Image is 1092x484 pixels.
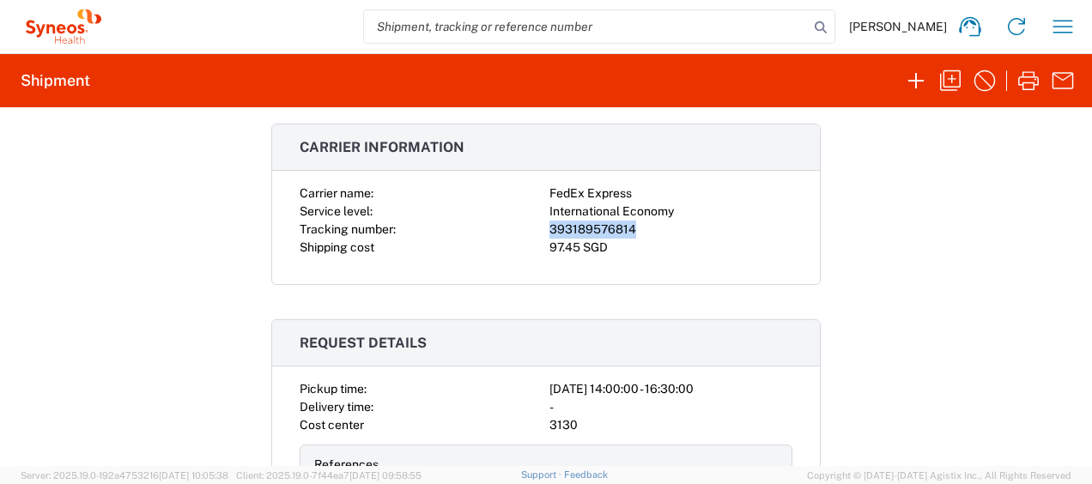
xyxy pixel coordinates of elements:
input: Shipment, tracking or reference number [364,10,809,43]
span: [PERSON_NAME] [849,19,947,34]
h2: Shipment [21,70,90,91]
span: Pickup time: [300,382,367,396]
span: Copyright © [DATE]-[DATE] Agistix Inc., All Rights Reserved [807,468,1071,483]
a: Support [521,469,564,480]
span: Carrier information [300,139,464,155]
span: Client: 2025.19.0-7f44ea7 [236,470,422,481]
span: Request details [300,335,427,351]
span: Shipping cost [300,240,374,254]
a: Feedback [564,469,608,480]
span: References [314,457,379,471]
div: International Economy [549,203,792,221]
span: Tracking number: [300,222,396,236]
span: [DATE] 10:05:38 [159,470,228,481]
span: Service level: [300,204,373,218]
span: Cost center [300,418,364,432]
div: - [549,398,792,416]
div: FedEx Express [549,185,792,203]
div: 393189576814 [549,221,792,239]
div: [DATE] 14:00:00 - 16:30:00 [549,380,792,398]
div: 97.45 SGD [549,239,792,257]
span: Delivery time: [300,400,373,414]
span: Server: 2025.19.0-192a4753216 [21,470,228,481]
span: Carrier name: [300,186,373,200]
span: [DATE] 09:58:55 [349,470,422,481]
div: 3130 [549,416,792,434]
